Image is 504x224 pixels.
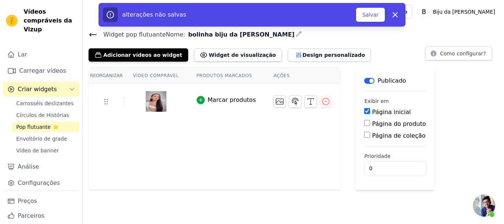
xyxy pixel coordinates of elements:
font: Exibir em [364,98,389,104]
a: Carrosséis deslizantes [12,98,79,108]
button: Criar widgets [3,82,79,97]
font: Vídeo comprável [133,73,179,78]
font: Página do produto [372,120,426,127]
font: Carrosséis deslizantes [16,100,73,106]
font: Produtos marcados [197,73,252,78]
font: Prioridade [364,153,390,159]
button: Adicionar vídeos ao widget [89,48,188,62]
font: Como configurar? [440,51,486,56]
font: bolinha biju da [PERSON_NAME] [188,31,295,38]
a: Vídeo de banner [12,145,79,156]
a: Preços [3,194,79,209]
font: Envoltório de grade [16,136,67,142]
font: Pop flutuante ⭐ [16,124,59,130]
font: Configurações [18,179,60,186]
font: Página de coleção [372,132,426,139]
font: Salvar [362,12,379,18]
button: Marcar produtos [197,96,256,104]
a: Carregar vídeos [3,63,79,78]
button: Como configurar? [425,46,492,61]
font: Design personalizado [303,52,365,58]
font: Nome: [166,31,185,38]
a: Círculos de Histórias [12,110,79,120]
font: Marcar produtos [208,96,256,103]
a: Bate-papo aberto [473,194,495,217]
font: alterações não salvas [122,11,186,18]
a: Análise [3,159,79,174]
button: Salvar [356,8,385,22]
font: Lar [18,51,27,58]
a: Configurações [3,176,79,190]
font: Parceiros [18,212,44,219]
button: Design personalizado [288,48,371,62]
font: Carregar vídeos [19,67,66,74]
font: Criar widgets [18,86,57,93]
font: Publicado [377,77,406,84]
button: Widget de visualização [194,48,282,62]
font: Widget pop flutuante [103,31,166,38]
a: Pop flutuante ⭐ [12,122,79,132]
font: Reorganizar [90,73,123,78]
font: Análise [18,163,39,170]
a: Parceiros [3,209,79,223]
font: Widget de visualização [209,52,276,58]
font: Círculos de Histórias [16,112,69,118]
a: Como configurar? [425,52,492,59]
button: Alterar miniatura [273,95,286,108]
div: Editar nome [296,30,302,39]
font: Adicionar vídeos ao widget [103,52,182,58]
font: Ações [273,73,290,78]
font: Vídeo de banner [16,148,59,154]
font: Preços [18,197,37,204]
font: Página inicial [372,108,411,116]
a: Lar [3,47,79,62]
img: vizup-images-2585.png [146,84,166,119]
a: Envoltório de grade [12,134,79,144]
